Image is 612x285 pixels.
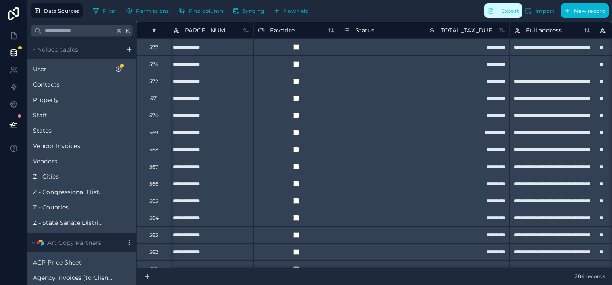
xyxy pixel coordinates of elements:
[149,61,158,68] div: 576
[149,78,158,85] div: 572
[229,4,267,17] button: Syncing
[149,146,159,153] div: 568
[123,4,175,17] a: Permissions
[149,129,158,136] div: 569
[561,3,609,18] button: New record
[125,28,131,34] span: K
[574,8,606,14] span: New record
[185,26,225,35] span: PARCEL NUM
[149,232,158,238] div: 563
[143,27,164,33] div: #
[575,273,605,280] span: 286 records
[270,26,295,35] span: Favorite
[103,8,117,14] span: Filter
[136,8,169,14] span: Permissions
[535,8,554,14] span: Import
[90,4,120,17] button: Filter
[501,8,519,14] span: Export
[484,3,522,18] button: Export
[149,112,159,119] div: 570
[123,4,172,17] button: Permissions
[149,198,158,204] div: 565
[44,8,80,14] span: Data Sources
[355,26,374,35] span: Status
[441,26,492,35] span: TOTAL_TAX_DUE
[31,3,83,18] button: Data Sources
[149,249,158,256] div: 562
[557,3,609,18] a: New record
[243,8,264,14] span: Syncing
[149,180,158,187] div: 566
[229,4,270,17] a: Syncing
[150,266,158,273] div: 561
[149,44,158,51] div: 577
[149,163,158,170] div: 567
[522,3,557,18] button: Import
[526,26,562,35] span: Full address
[149,215,159,221] div: 564
[176,4,226,17] button: Find column
[150,95,158,102] div: 571
[189,8,223,14] span: Find column
[284,8,309,14] span: New field
[270,4,312,17] button: New field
